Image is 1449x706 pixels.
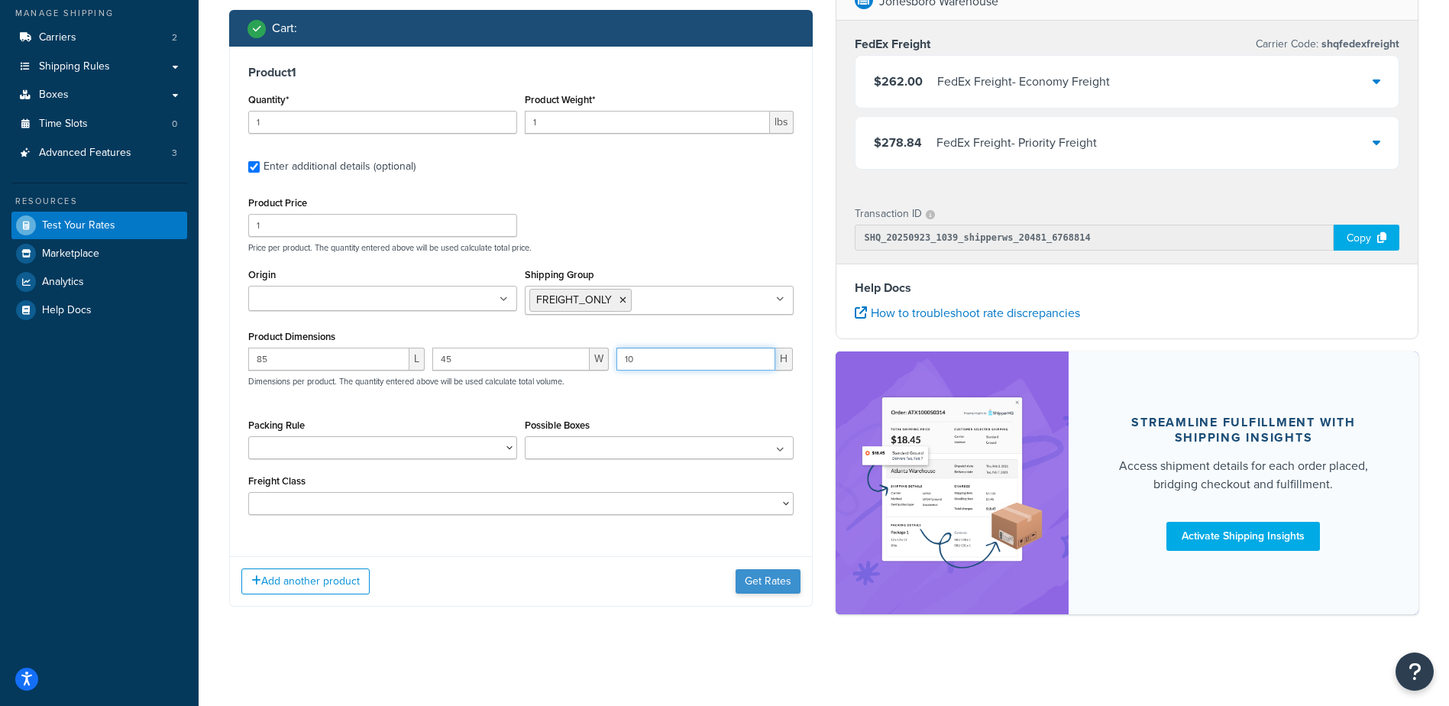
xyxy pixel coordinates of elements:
[525,269,594,280] label: Shipping Group
[874,73,923,90] span: $262.00
[172,147,177,160] span: 3
[936,132,1097,154] div: FedEx Freight - Priority Freight
[11,110,187,138] li: Time Slots
[248,331,335,342] label: Product Dimensions
[874,134,922,151] span: $278.84
[11,296,187,324] a: Help Docs
[11,24,187,52] a: Carriers2
[770,111,794,134] span: lbs
[11,268,187,296] a: Analytics
[525,111,770,134] input: 0.00
[248,197,307,209] label: Product Price
[11,53,187,81] a: Shipping Rules
[855,37,930,52] h3: FedEx Freight
[244,242,797,253] p: Price per product. The quantity entered above will be used calculate total price.
[244,376,564,387] p: Dimensions per product. The quantity entered above will be used calculate total volume.
[525,419,590,431] label: Possible Boxes
[11,240,187,267] a: Marketplace
[39,89,69,102] span: Boxes
[42,248,99,261] span: Marketplace
[536,292,612,308] span: FREIGHT_ONLY
[39,31,76,44] span: Carriers
[525,94,595,105] label: Product Weight*
[241,568,370,594] button: Add another product
[11,212,187,239] a: Test Your Rates
[1396,653,1434,691] button: Open Resource Center
[409,348,425,371] span: L
[172,31,177,44] span: 2
[264,156,416,177] div: Enter additional details (optional)
[855,203,922,225] p: Transaction ID
[11,139,187,167] li: Advanced Features
[248,269,276,280] label: Origin
[248,475,306,487] label: Freight Class
[590,348,609,371] span: W
[248,111,517,134] input: 0
[39,147,131,160] span: Advanced Features
[11,7,187,20] div: Manage Shipping
[1166,522,1320,551] a: Activate Shipping Insights
[248,161,260,173] input: Enter additional details (optional)
[1105,457,1382,494] div: Access shipment details for each order placed, bridging checkout and fulfillment.
[11,110,187,138] a: Time Slots0
[859,374,1046,591] img: feature-image-si-e24932ea9b9fcd0ff835db86be1ff8d589347e8876e1638d903ea230a36726be.png
[272,21,297,35] h2: Cart :
[1334,225,1399,251] div: Copy
[736,569,801,594] button: Get Rates
[1256,34,1399,55] p: Carrier Code:
[248,65,794,80] h3: Product 1
[248,94,289,105] label: Quantity*
[11,81,187,109] a: Boxes
[42,219,115,232] span: Test Your Rates
[1105,415,1382,445] div: Streamline Fulfillment with Shipping Insights
[11,139,187,167] a: Advanced Features3
[855,304,1080,322] a: How to troubleshoot rate discrepancies
[42,276,84,289] span: Analytics
[775,348,793,371] span: H
[172,118,177,131] span: 0
[39,118,88,131] span: Time Slots
[855,279,1400,297] h4: Help Docs
[42,304,92,317] span: Help Docs
[39,60,110,73] span: Shipping Rules
[11,24,187,52] li: Carriers
[248,419,305,431] label: Packing Rule
[937,71,1110,92] div: FedEx Freight - Economy Freight
[1318,36,1399,52] span: shqfedexfreight
[11,195,187,208] div: Resources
